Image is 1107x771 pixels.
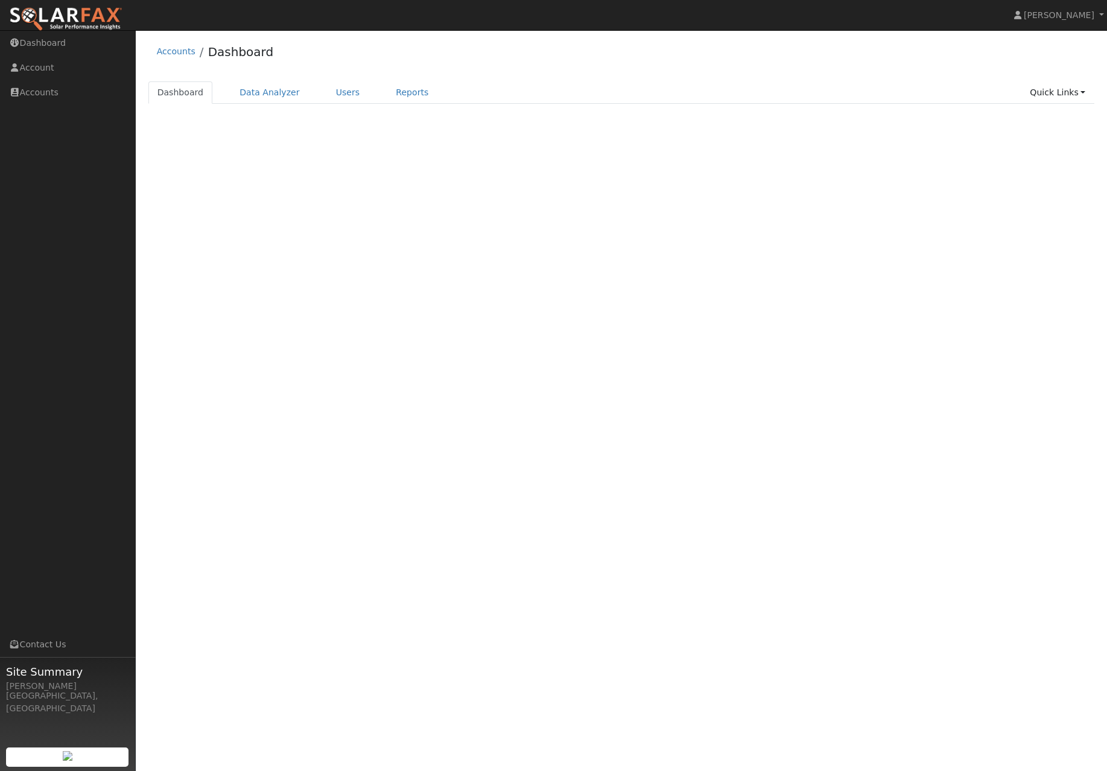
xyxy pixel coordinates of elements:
span: Site Summary [6,664,129,680]
span: [PERSON_NAME] [1024,10,1094,20]
a: Users [327,81,369,104]
a: Dashboard [208,45,274,59]
img: retrieve [63,751,72,761]
a: Dashboard [148,81,213,104]
div: [GEOGRAPHIC_DATA], [GEOGRAPHIC_DATA] [6,690,129,715]
a: Data Analyzer [230,81,309,104]
a: Quick Links [1021,81,1094,104]
div: [PERSON_NAME] [6,680,129,693]
a: Accounts [157,46,195,56]
img: SolarFax [9,7,122,32]
a: Reports [387,81,437,104]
